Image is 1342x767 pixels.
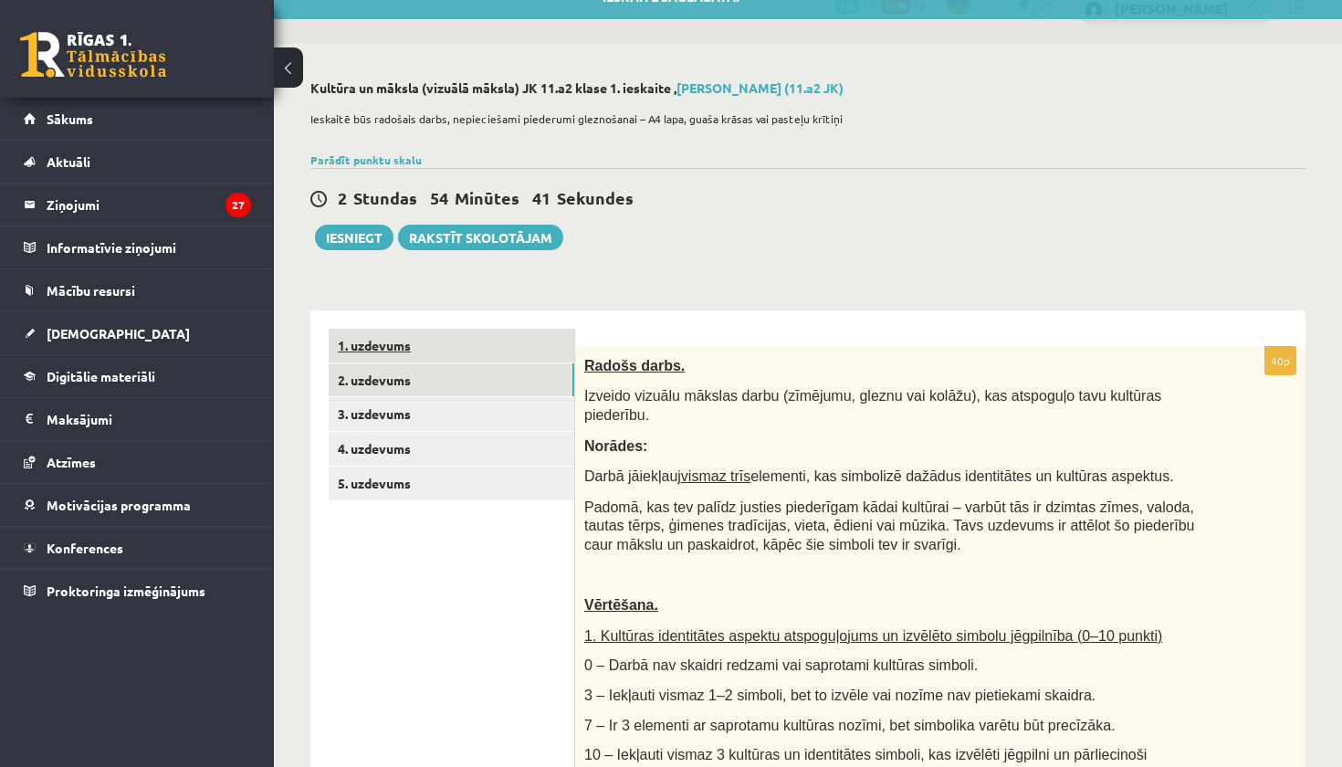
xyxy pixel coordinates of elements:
[310,80,1305,96] h2: Kultūra un māksla (vizuālā māksla) JK 11.a2 klase 1. ieskaite ,
[329,397,574,431] a: 3. uzdevums
[24,398,251,440] a: Maksājumi
[1264,346,1296,375] p: 40p
[338,187,347,208] span: 2
[584,468,1174,484] span: Darbā jāiekļauj elementi, kas simbolizē dažādus identitātes un kultūras aspektus.
[20,32,166,78] a: Rīgas 1. Tālmācības vidusskola
[24,527,251,569] a: Konferences
[398,225,563,250] a: Rakstīt skolotājam
[24,269,251,311] a: Mācību resursi
[584,688,1096,703] span: 3 – Iekļauti vismaz 1–2 simboli, bet to izvēle vai nozīme nav pietiekami skaidra.
[47,226,251,268] legend: Informatīvie ziņojumi
[584,438,647,454] span: Norādes:
[584,628,1162,644] span: 1. Kultūras identitātes aspektu atspoguļojums un izvēlēto simbolu jēgpilnība (0–10 punkti)
[430,187,448,208] span: 54
[557,187,634,208] span: Sekundes
[24,98,251,140] a: Sākums
[584,597,658,613] span: Vērtēšana.
[47,110,93,127] span: Sākums
[681,468,750,484] u: vismaz trīs
[310,152,422,167] a: Parādīt punktu skalu
[584,657,978,673] span: 0 – Darbā nav skaidri redzami vai saprotami kultūras simboli.
[310,110,1296,127] p: Ieskaitē būs radošais darbs, nepieciešami piederumi gleznošanai – A4 lapa, guaša krāsas vai paste...
[47,368,155,384] span: Digitālie materiāli
[225,193,251,217] i: 27
[47,398,251,440] legend: Maksājumi
[18,18,692,37] body: Rich Text Editor, wiswyg-editor-user-answer-47433926060920
[47,184,251,226] legend: Ziņojumi
[329,432,574,466] a: 4. uzdevums
[584,718,1116,733] span: 7 – Ir 3 elementi ar saprotamu kultūras nozīmi, bet simbolika varētu būt precīzāka.
[47,325,190,341] span: [DEMOGRAPHIC_DATA]
[329,467,574,500] a: 5. uzdevums
[24,226,251,268] a: Informatīvie ziņojumi
[584,499,1194,552] span: Padomā, kas tev palīdz justies piederīgam kādai kultūrai – varbūt tās ir dzimtas zīmes, valoda, t...
[24,141,251,183] a: Aktuāli
[329,363,574,397] a: 2. uzdevums
[47,540,123,556] span: Konferences
[24,312,251,354] a: [DEMOGRAPHIC_DATA]
[584,388,1161,423] span: Izveido vizuālu mākslas darbu (zīmējumu, gleznu vai kolāžu), kas atspoguļo tavu kultūras piederību.
[24,355,251,397] a: Digitālie materiāli
[676,79,844,96] a: [PERSON_NAME] (11.a2 JK)
[47,583,205,599] span: Proktoringa izmēģinājums
[24,570,251,612] a: Proktoringa izmēģinājums
[24,441,251,483] a: Atzīmes
[47,454,96,470] span: Atzīmes
[329,329,574,362] a: 1. uzdevums
[47,282,135,299] span: Mācību resursi
[47,497,191,513] span: Motivācijas programma
[353,187,417,208] span: Stundas
[455,187,519,208] span: Minūtes
[315,225,393,250] button: Iesniegt
[24,184,251,226] a: Ziņojumi27
[532,187,550,208] span: 41
[584,358,685,373] span: Radošs darbs.
[24,484,251,526] a: Motivācijas programma
[47,153,90,170] span: Aktuāli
